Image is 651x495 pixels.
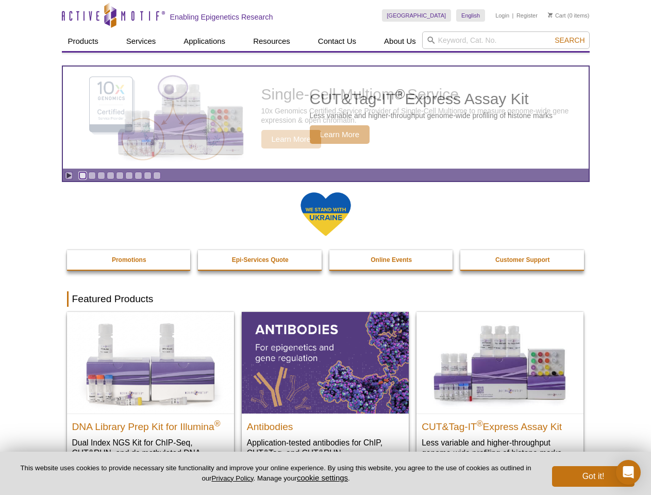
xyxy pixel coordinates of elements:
[548,12,566,19] a: Cart
[242,312,409,468] a: All Antibodies Antibodies Application-tested antibodies for ChIP, CUT&Tag, and CUT&RUN.
[310,125,370,144] span: Learn More
[97,172,105,179] a: Go to slide 3
[395,87,405,101] sup: ®
[297,473,348,482] button: cookie settings
[72,417,229,432] h2: DNA Library Prep Kit for Illumina
[422,31,590,49] input: Keyword, Cat. No.
[63,67,589,169] a: CUT&Tag-IT Express Assay Kit CUT&Tag-IT®Express Assay Kit Less variable and higher-throughput gen...
[125,172,133,179] a: Go to slide 6
[247,31,296,51] a: Resources
[177,31,231,51] a: Applications
[456,9,485,22] a: English
[135,172,142,179] a: Go to slide 7
[312,31,362,51] a: Contact Us
[153,172,161,179] a: Go to slide 9
[247,437,404,458] p: Application-tested antibodies for ChIP, CUT&Tag, and CUT&RUN.
[552,466,635,487] button: Got it!
[211,474,253,482] a: Privacy Policy
[88,172,96,179] a: Go to slide 2
[416,312,583,468] a: CUT&Tag-IT® Express Assay Kit CUT&Tag-IT®Express Assay Kit Less variable and higher-throughput ge...
[495,256,549,263] strong: Customer Support
[67,250,192,270] a: Promotions
[548,9,590,22] li: (0 items)
[214,419,221,427] sup: ®
[416,312,583,413] img: CUT&Tag-IT® Express Assay Kit
[67,291,585,307] h2: Featured Products
[310,91,553,107] h2: CUT&Tag-IT Express Assay Kit
[516,12,538,19] a: Register
[422,417,578,432] h2: CUT&Tag-IT Express Assay Kit
[62,31,105,51] a: Products
[555,36,585,44] span: Search
[67,312,234,478] a: DNA Library Prep Kit for Illumina DNA Library Prep Kit for Illumina® Dual Index NGS Kit for ChIP-...
[112,256,146,263] strong: Promotions
[422,437,578,458] p: Less variable and higher-throughput genome-wide profiling of histone marks​.
[616,460,641,485] div: Open Intercom Messenger
[247,417,404,432] h2: Antibodies
[96,61,266,174] img: CUT&Tag-IT Express Assay Kit
[548,12,553,18] img: Your Cart
[242,312,409,413] img: All Antibodies
[107,172,114,179] a: Go to slide 4
[120,31,162,51] a: Services
[16,464,535,483] p: This website uses cookies to provide necessary site functionality and improve your online experie...
[63,67,589,169] article: CUT&Tag-IT Express Assay Kit
[65,172,73,179] a: Toggle autoplay
[495,12,509,19] a: Login
[329,250,454,270] a: Online Events
[170,12,273,22] h2: Enabling Epigenetics Research
[67,312,234,413] img: DNA Library Prep Kit for Illumina
[371,256,412,263] strong: Online Events
[79,172,87,179] a: Go to slide 1
[300,191,352,237] img: We Stand With Ukraine
[460,250,585,270] a: Customer Support
[378,31,422,51] a: About Us
[198,250,323,270] a: Epi-Services Quote
[552,36,588,45] button: Search
[310,111,553,120] p: Less variable and higher-throughput genome-wide profiling of histone marks
[512,9,514,22] li: |
[72,437,229,469] p: Dual Index NGS Kit for ChIP-Seq, CUT&RUN, and ds methylated DNA assays.
[144,172,152,179] a: Go to slide 8
[116,172,124,179] a: Go to slide 5
[382,9,452,22] a: [GEOGRAPHIC_DATA]
[232,256,289,263] strong: Epi-Services Quote
[477,419,483,427] sup: ®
